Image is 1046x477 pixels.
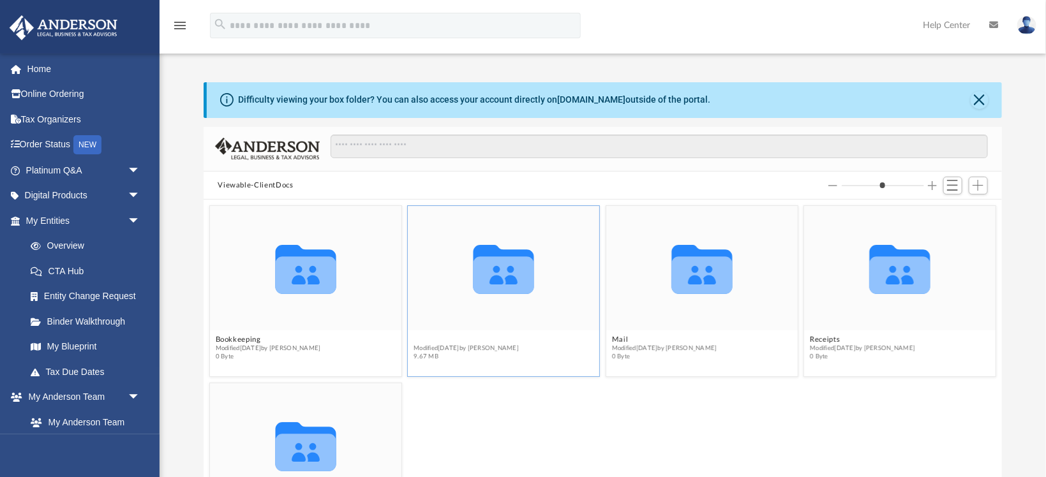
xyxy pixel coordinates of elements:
[971,91,989,109] button: Close
[216,344,321,353] span: Modified [DATE] by [PERSON_NAME]
[969,177,988,194] button: Add
[557,94,625,105] a: [DOMAIN_NAME]
[9,158,160,183] a: Platinum Q&Aarrow_drop_down
[331,135,987,159] input: Search files and folders
[943,177,962,194] button: Switch to List View
[18,334,153,360] a: My Blueprint
[18,284,160,309] a: Entity Change Request
[18,233,160,259] a: Overview
[9,132,160,158] a: Order StatusNEW
[172,18,188,33] i: menu
[1017,16,1036,34] img: User Pic
[9,56,160,82] a: Home
[612,344,717,353] span: Modified [DATE] by [PERSON_NAME]
[842,181,924,190] input: Column size
[9,82,160,107] a: Online Ordering
[6,15,121,40] img: Anderson Advisors Platinum Portal
[9,106,160,132] a: Tax Organizers
[414,353,519,361] span: 9.67 MB
[128,385,153,411] span: arrow_drop_down
[414,344,519,353] span: Modified [DATE] by [PERSON_NAME]
[811,353,916,361] span: 0 Byte
[612,336,717,344] button: Mail
[18,258,160,284] a: CTA Hub
[811,344,916,353] span: Modified [DATE] by [PERSON_NAME]
[128,158,153,184] span: arrow_drop_down
[216,336,321,344] button: Bookkeeping
[828,181,837,190] button: Decrease column size
[128,183,153,209] span: arrow_drop_down
[414,336,519,344] button: Law
[612,353,717,361] span: 0 Byte
[73,135,101,154] div: NEW
[18,359,160,385] a: Tax Due Dates
[216,353,321,361] span: 0 Byte
[18,409,147,435] a: My Anderson Team
[9,208,160,233] a: My Entitiesarrow_drop_down
[128,208,153,234] span: arrow_drop_down
[18,309,160,334] a: Binder Walkthrough
[9,183,160,209] a: Digital Productsarrow_drop_down
[213,17,227,31] i: search
[238,93,710,106] div: Difficulty viewing your box folder? You can also access your account directly on outside of the p...
[928,181,937,190] button: Increase column size
[9,385,153,410] a: My Anderson Teamarrow_drop_down
[218,180,293,191] button: Viewable-ClientDocs
[811,336,916,344] button: Receipts
[172,24,188,33] a: menu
